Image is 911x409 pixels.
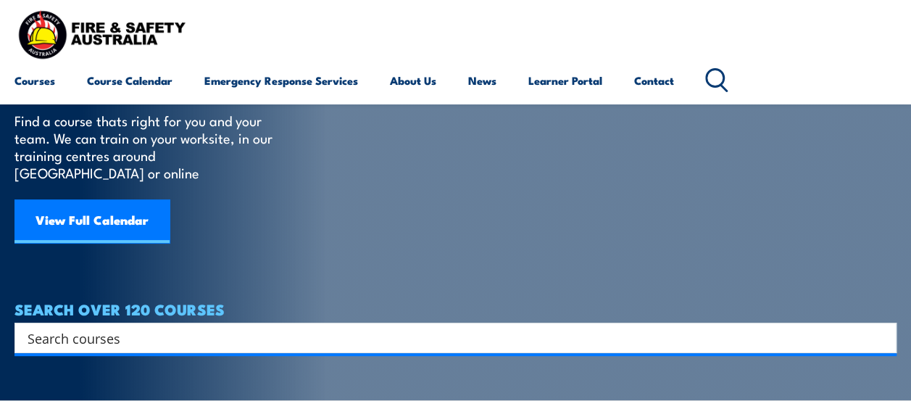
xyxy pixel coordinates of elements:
a: Course Calendar [87,63,172,98]
input: Search input [28,327,865,349]
a: Contact [634,63,674,98]
a: About Us [390,63,436,98]
h4: SEARCH OVER 120 COURSES [14,301,897,317]
a: News [468,63,496,98]
form: Search form [30,328,868,348]
a: Emergency Response Services [204,63,358,98]
p: Find a course thats right for you and your team. We can train on your worksite, in our training c... [14,112,279,181]
button: Search magnifier button [871,328,891,348]
a: View Full Calendar [14,199,170,243]
a: Courses [14,63,55,98]
a: Learner Portal [528,63,602,98]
